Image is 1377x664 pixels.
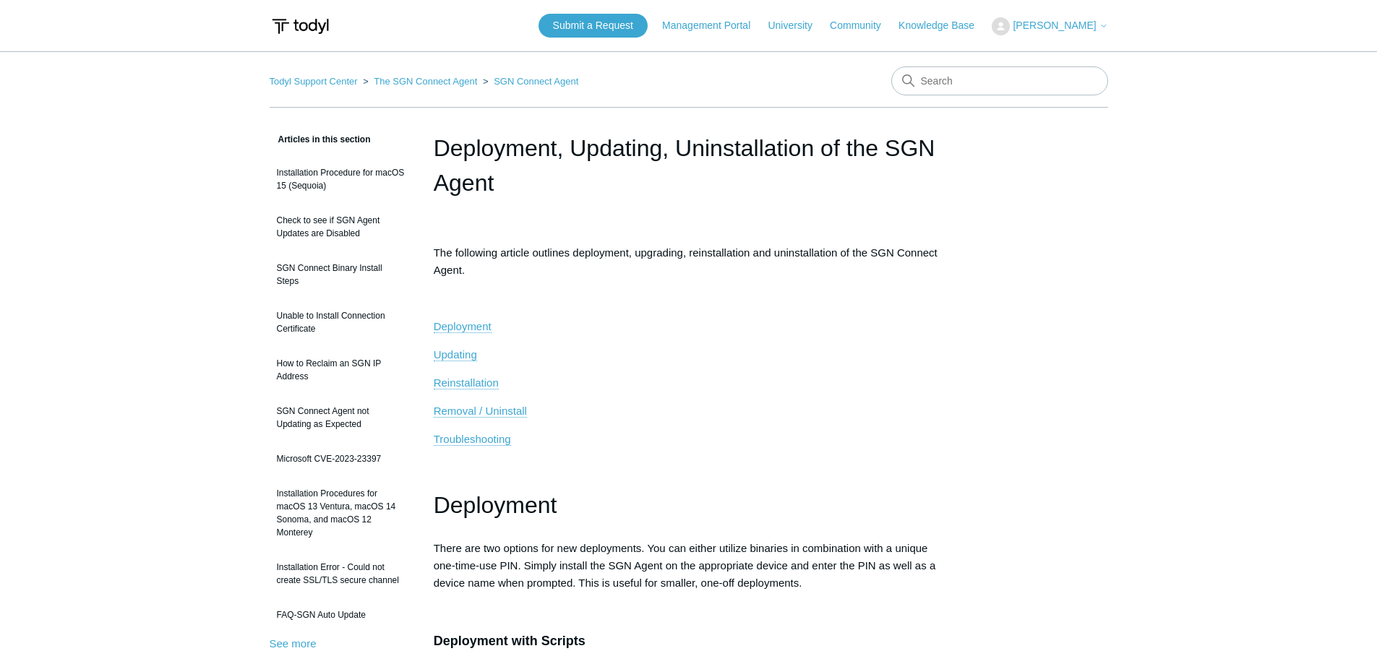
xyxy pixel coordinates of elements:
a: SGN Connect Agent [494,76,578,87]
li: Todyl Support Center [270,76,361,87]
a: Updating [434,348,477,361]
span: Deployment with Scripts [434,634,585,648]
span: The following article outlines deployment, upgrading, reinstallation and uninstallation of the SG... [434,246,938,276]
a: Unable to Install Connection Certificate [270,302,412,342]
span: Articles in this section [270,134,371,145]
a: Knowledge Base [898,18,989,33]
a: FAQ-SGN Auto Update [270,601,412,629]
a: Installation Procedures for macOS 13 Ventura, macOS 14 Sonoma, and macOS 12 Monterey [270,480,412,546]
span: Reinstallation [434,376,499,389]
a: Submit a Request [539,14,648,38]
h1: Deployment, Updating, Uninstallation of the SGN Agent [434,131,944,200]
a: See more [270,637,317,650]
span: Troubleshooting [434,433,511,445]
a: SGN Connect Agent not Updating as Expected [270,397,412,438]
img: Todyl Support Center Help Center home page [270,13,331,40]
span: Removal / Uninstall [434,405,527,417]
a: Management Portal [662,18,765,33]
li: SGN Connect Agent [480,76,578,87]
a: Check to see if SGN Agent Updates are Disabled [270,207,412,247]
span: [PERSON_NAME] [1013,20,1096,31]
a: The SGN Connect Agent [374,76,477,87]
a: University [768,18,826,33]
a: Reinstallation [434,376,499,389]
a: Todyl Support Center [270,76,358,87]
span: There are two options for new deployments. You can either utilize binaries in combination with a ... [434,542,936,589]
a: Microsoft CVE-2023-23397 [270,445,412,473]
a: SGN Connect Binary Install Steps [270,254,412,295]
a: Installation Error - Could not create SSL/TLS secure channel [270,553,412,594]
a: How to Reclaim an SGN IP Address [270,350,412,390]
button: [PERSON_NAME] [992,17,1107,35]
a: Installation Procedure for macOS 15 (Sequoia) [270,159,412,199]
span: Deployment [434,492,557,518]
li: The SGN Connect Agent [360,76,480,87]
a: Deployment [434,320,492,333]
a: Removal / Uninstall [434,405,527,418]
a: Troubleshooting [434,433,511,446]
input: Search [891,66,1108,95]
a: Community [830,18,896,33]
